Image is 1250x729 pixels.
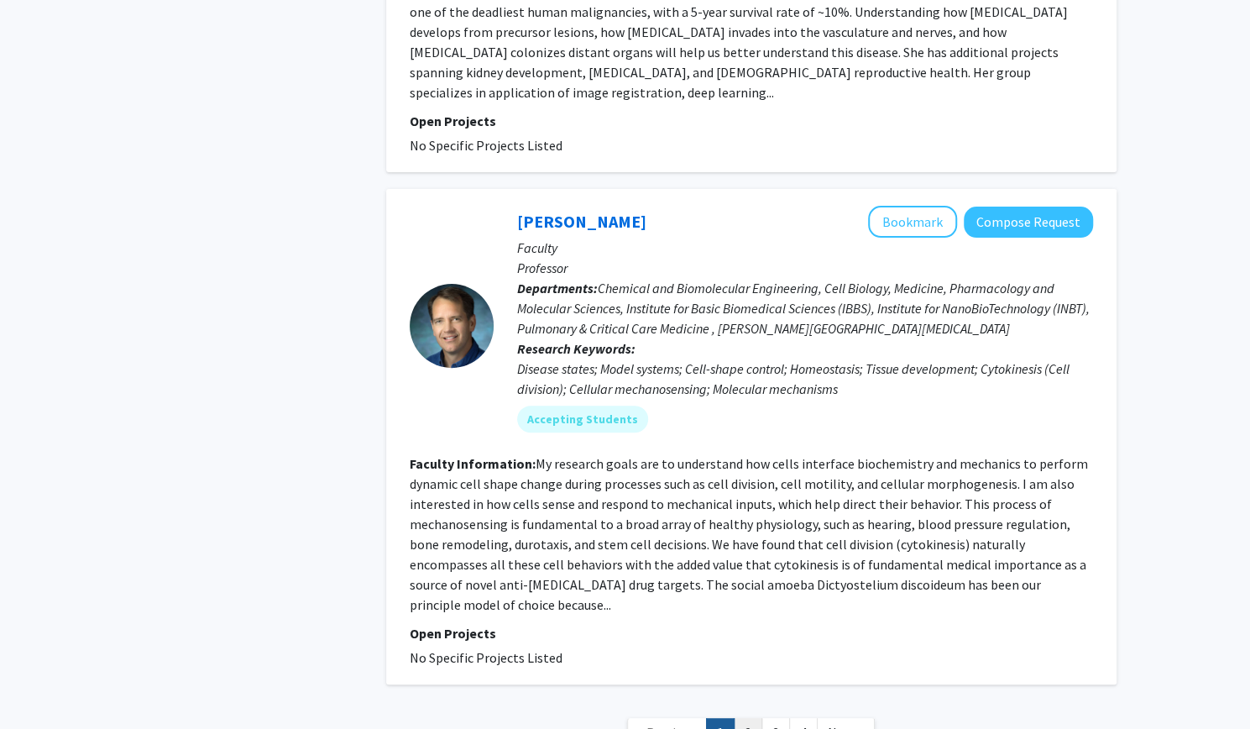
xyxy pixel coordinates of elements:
iframe: Chat [13,653,71,716]
p: Professor [517,258,1093,278]
button: Compose Request to Doug Robinson [964,207,1093,238]
p: Open Projects [410,111,1093,131]
span: No Specific Projects Listed [410,137,562,154]
div: Disease states; Model systems; Cell-shape control; Homeostasis; Tissue development; Cytokinesis (... [517,359,1093,399]
span: Chemical and Biomolecular Engineering, Cell Biology, Medicine, Pharmacology and Molecular Science... [517,280,1090,337]
a: [PERSON_NAME] [517,211,646,232]
b: Departments: [517,280,598,296]
p: Faculty [517,238,1093,258]
b: Faculty Information: [410,455,536,472]
mat-chip: Accepting Students [517,406,648,433]
span: No Specific Projects Listed [410,649,562,666]
button: Add Doug Robinson to Bookmarks [868,206,957,238]
fg-read-more: My research goals are to understand how cells interface biochemistry and mechanics to perform dyn... [410,455,1088,613]
b: Research Keywords: [517,340,635,357]
p: Open Projects [410,623,1093,643]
